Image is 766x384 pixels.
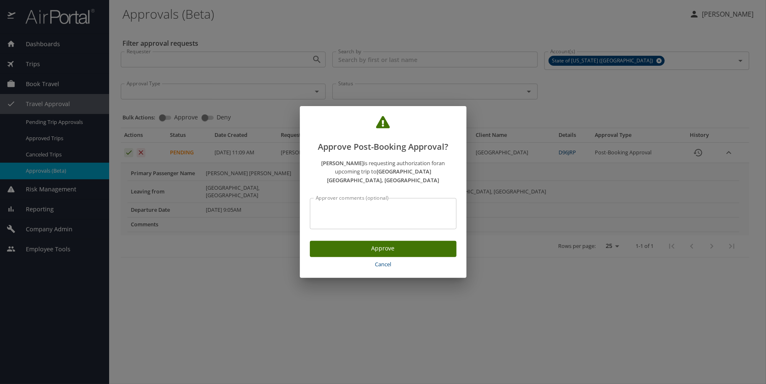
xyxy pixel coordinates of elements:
span: Approve [317,243,450,254]
button: Cancel [310,257,457,272]
button: Approve [310,241,457,257]
h2: Approve Post-Booking Approval? [310,116,457,154]
strong: [GEOGRAPHIC_DATA] [GEOGRAPHIC_DATA], [GEOGRAPHIC_DATA] [327,168,439,184]
strong: [PERSON_NAME] [321,159,364,167]
p: is requesting authorization for an upcoming trip to [310,159,457,185]
span: Cancel [313,260,453,269]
